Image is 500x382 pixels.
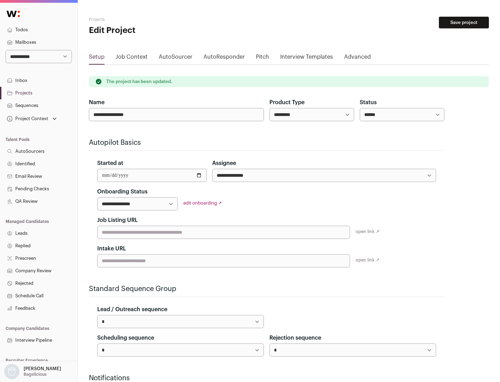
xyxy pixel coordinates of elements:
a: Advanced [344,53,371,64]
h2: Projects [89,17,222,22]
label: Started at [97,159,123,167]
p: The project has been updated. [106,79,172,84]
label: Job Listing URL [97,216,138,224]
button: Open dropdown [3,364,62,379]
a: Pitch [256,53,269,64]
label: Lead / Outreach sequence [97,305,167,314]
h2: Standard Sequence Group [89,284,444,294]
a: Interview Templates [280,53,333,64]
label: Intake URL [97,244,126,253]
a: edit onboarding ↗ [183,201,222,205]
img: Wellfound [3,7,24,21]
a: Job Context [116,53,148,64]
p: [PERSON_NAME] [24,366,61,372]
p: Bagelicious [24,372,47,377]
label: Product Type [269,98,305,107]
a: AutoResponder [203,53,245,64]
label: Assignee [212,159,236,167]
h1: Edit Project [89,25,222,36]
label: Name [89,98,105,107]
div: Project Context [6,116,48,122]
label: Status [360,98,377,107]
label: Onboarding Status [97,188,148,196]
a: AutoSourcer [159,53,192,64]
button: Save project [439,17,489,28]
a: Setup [89,53,105,64]
label: Scheduling sequence [97,334,154,342]
label: Rejection sequence [269,334,321,342]
button: Open dropdown [6,114,58,124]
img: nopic.png [4,364,19,379]
h2: Autopilot Basics [89,138,444,148]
